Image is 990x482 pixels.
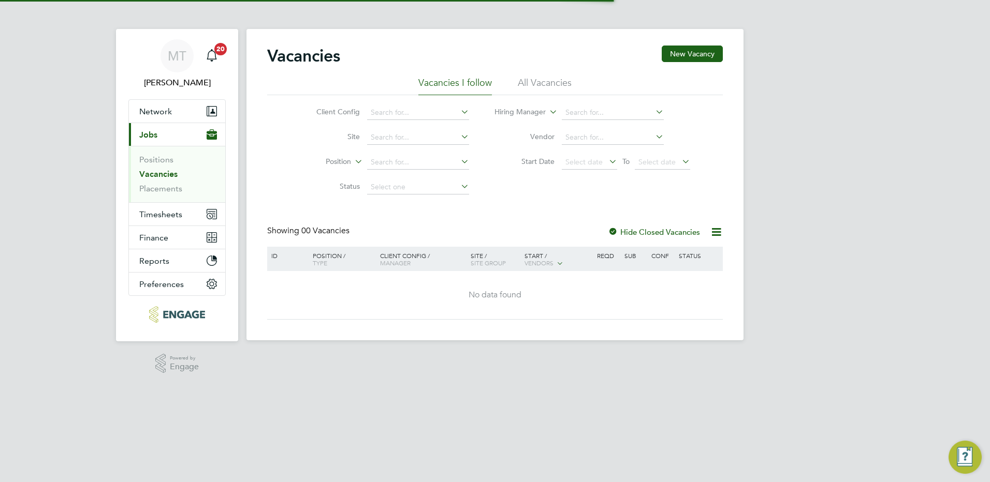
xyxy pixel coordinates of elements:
[155,354,199,373] a: Powered byEngage
[116,29,238,341] nav: Main navigation
[214,43,227,55] span: 20
[313,259,327,267] span: Type
[170,354,199,363] span: Powered by
[486,107,546,117] label: Hiring Manager
[562,106,664,120] input: Search for...
[129,146,225,202] div: Jobs
[269,247,305,264] div: ID
[522,247,594,273] div: Start /
[495,132,555,141] label: Vendor
[367,180,469,194] input: Select one
[608,227,700,237] label: Hide Closed Vacancies
[518,77,572,95] li: All Vacancies
[300,182,360,191] label: Status
[168,49,186,63] span: MT
[619,155,633,168] span: To
[129,249,225,272] button: Reports
[418,77,492,95] li: Vacancies I follow
[377,247,468,272] div: Client Config /
[129,123,225,146] button: Jobs
[638,157,676,167] span: Select date
[380,259,411,267] span: Manager
[129,203,225,225] button: Timesheets
[565,157,603,167] span: Select date
[128,306,226,323] a: Go to home page
[525,259,554,267] span: Vendors
[649,247,676,264] div: Conf
[471,259,506,267] span: Site Group
[139,107,172,116] span: Network
[267,46,340,66] h2: Vacancies
[305,247,377,272] div: Position /
[139,169,178,179] a: Vacancies
[622,247,649,264] div: Sub
[139,130,157,140] span: Jobs
[267,225,352,236] div: Showing
[367,106,469,120] input: Search for...
[300,132,360,141] label: Site
[367,130,469,145] input: Search for...
[128,39,226,89] a: MT[PERSON_NAME]
[139,256,169,266] span: Reports
[495,157,555,166] label: Start Date
[139,209,182,219] span: Timesheets
[128,77,226,89] span: Martina Taylor
[139,184,182,193] a: Placements
[201,39,222,72] a: 20
[301,225,350,236] span: 00 Vacancies
[139,233,168,243] span: Finance
[662,46,723,62] button: New Vacancy
[300,107,360,116] label: Client Config
[594,247,621,264] div: Reqd
[269,290,721,300] div: No data found
[129,226,225,249] button: Finance
[676,247,721,264] div: Status
[292,157,351,167] label: Position
[170,363,199,371] span: Engage
[139,279,184,289] span: Preferences
[129,273,225,295] button: Preferences
[129,100,225,123] button: Network
[562,130,664,145] input: Search for...
[149,306,205,323] img: acr-ltd-logo-retina.png
[949,441,982,474] button: Engage Resource Center
[468,247,522,272] div: Site /
[139,155,173,164] a: Positions
[367,155,469,170] input: Search for...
